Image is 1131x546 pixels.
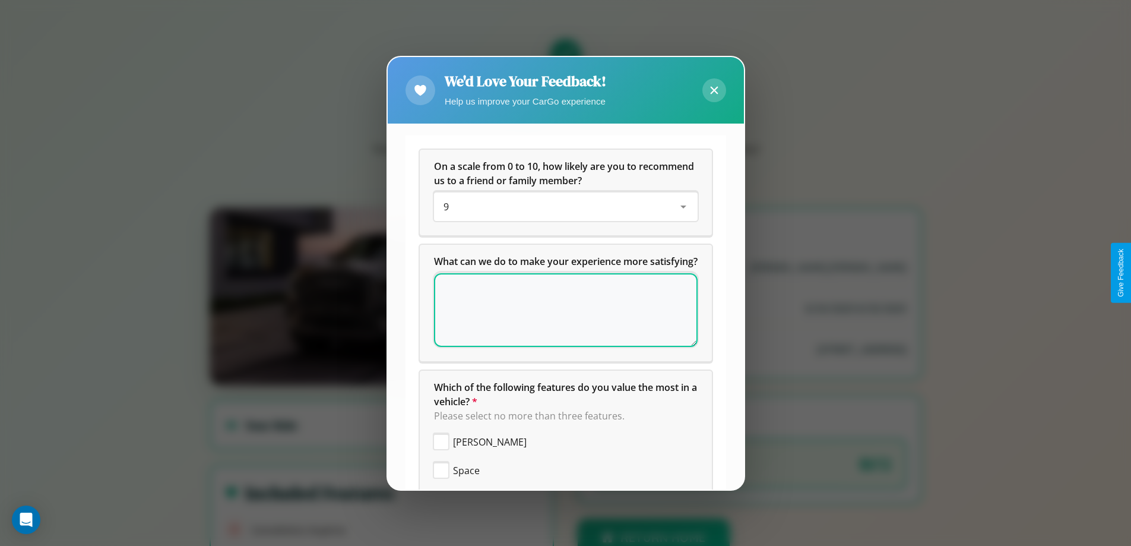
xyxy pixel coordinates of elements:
[434,409,625,422] span: Please select no more than three features.
[1117,249,1125,297] div: Give Feedback
[443,200,449,213] span: 9
[12,506,40,534] div: Open Intercom Messenger
[420,150,712,235] div: On a scale from 0 to 10, how likely are you to recommend us to a friend or family member?
[434,192,698,221] div: On a scale from 0 to 10, how likely are you to recommend us to a friend or family member?
[434,159,698,188] h5: On a scale from 0 to 10, how likely are you to recommend us to a friend or family member?
[434,255,698,268] span: What can we do to make your experience more satisfying?
[453,463,480,478] span: Space
[434,160,696,187] span: On a scale from 0 to 10, how likely are you to recommend us to a friend or family member?
[445,71,606,91] h2: We'd Love Your Feedback!
[445,93,606,109] p: Help us improve your CarGo experience
[434,381,699,408] span: Which of the following features do you value the most in a vehicle?
[453,435,527,449] span: [PERSON_NAME]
